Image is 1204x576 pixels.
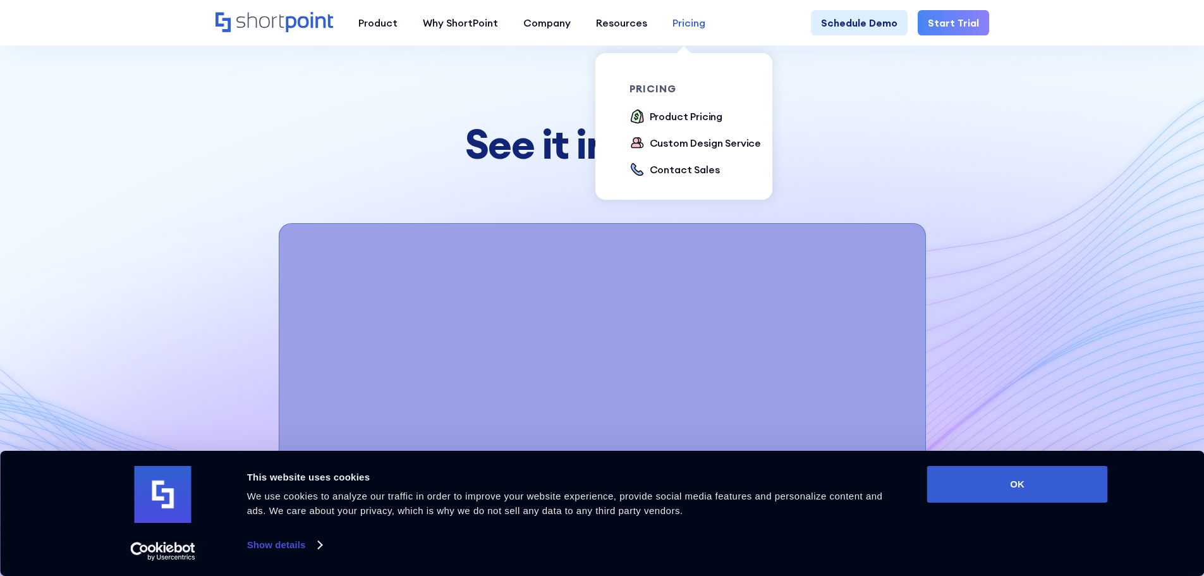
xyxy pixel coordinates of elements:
div: Pricing [672,15,705,30]
button: OK [927,466,1108,503]
a: Home [216,12,333,34]
a: Product [346,10,410,35]
div: Resources [596,15,647,30]
div: pricing [629,83,771,94]
a: Why ShortPoint [410,10,511,35]
a: Pricing [660,10,718,35]
span: We use cookies to analyze our traffic in order to improve your website experience, provide social... [247,491,883,516]
a: Schedule Demo [811,10,908,35]
a: Usercentrics Cookiebot - opens in a new window [107,542,218,561]
a: Contact Sales [629,162,720,178]
div: Product Pricing [650,109,723,124]
div: Product [358,15,398,30]
a: Start Trial [918,10,989,35]
div: This website uses cookies [247,470,899,485]
a: Resources [583,10,660,35]
div: Why ShortPoint [423,15,498,30]
img: logo [135,466,192,523]
div: Company [523,15,571,30]
a: Show details [247,536,322,555]
div: Custom Design Service [650,135,762,150]
a: Company [511,10,583,35]
h2: See it in Action [279,122,926,166]
div: Contact Sales [650,162,720,177]
a: Custom Design Service [629,135,762,152]
a: Product Pricing [629,109,723,125]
